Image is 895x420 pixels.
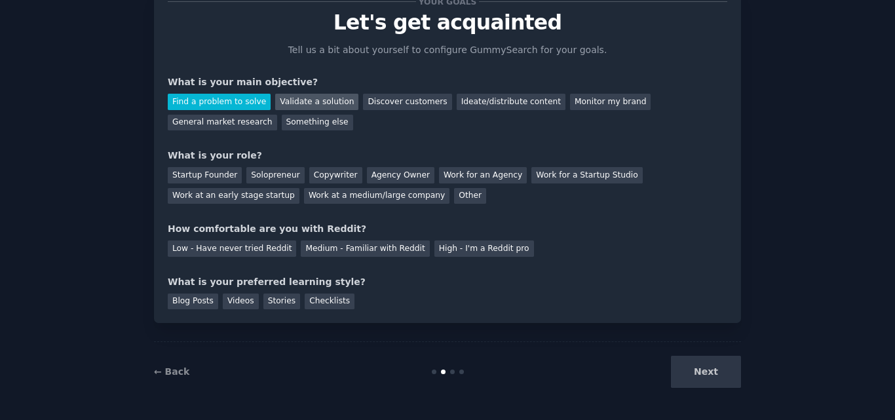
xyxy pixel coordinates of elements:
div: General market research [168,115,277,131]
div: Monitor my brand [570,94,651,110]
div: Discover customers [363,94,451,110]
div: Work at a medium/large company [304,188,449,204]
div: How comfortable are you with Reddit? [168,222,727,236]
div: Find a problem to solve [168,94,271,110]
div: Low - Have never tried Reddit [168,240,296,257]
div: Work at an early stage startup [168,188,299,204]
div: Solopreneur [246,167,304,183]
a: ← Back [154,366,189,377]
p: Tell us a bit about yourself to configure GummySearch for your goals. [282,43,613,57]
div: Validate a solution [275,94,358,110]
div: Something else [282,115,353,131]
div: High - I'm a Reddit pro [434,240,534,257]
div: Work for an Agency [439,167,527,183]
div: Checklists [305,294,354,310]
div: Videos [223,294,259,310]
p: Let's get acquainted [168,11,727,34]
div: What is your role? [168,149,727,162]
div: Ideate/distribute content [457,94,565,110]
div: Agency Owner [367,167,434,183]
div: Work for a Startup Studio [531,167,642,183]
div: Blog Posts [168,294,218,310]
div: Medium - Familiar with Reddit [301,240,429,257]
div: What is your preferred learning style? [168,275,727,289]
div: What is your main objective? [168,75,727,89]
div: Stories [263,294,300,310]
div: Copywriter [309,167,362,183]
div: Startup Founder [168,167,242,183]
div: Other [454,188,486,204]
